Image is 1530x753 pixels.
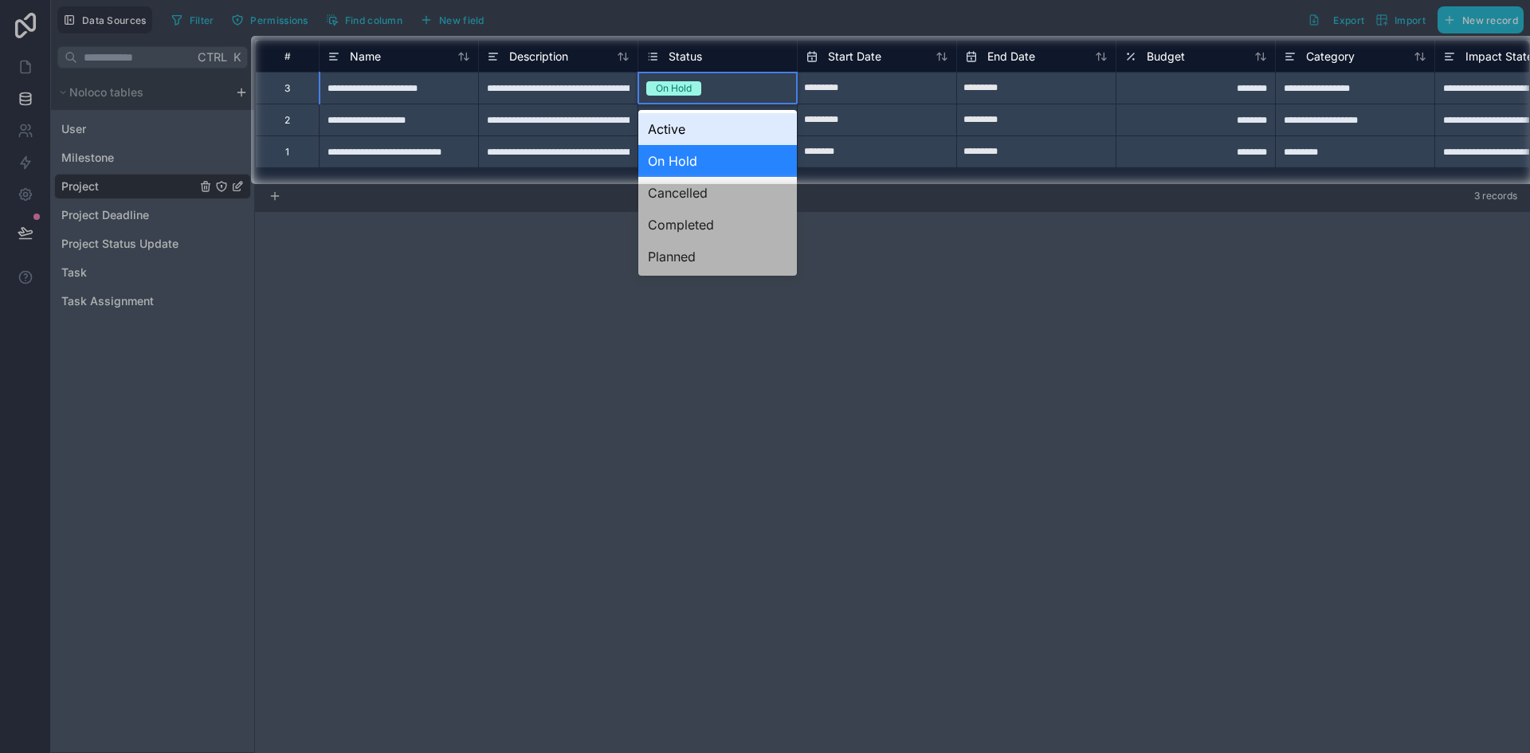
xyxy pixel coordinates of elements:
span: Description [509,49,568,65]
span: Name [350,49,381,65]
iframe: Tooltip [763,184,1022,300]
div: 1 [285,146,289,159]
span: Category [1306,49,1355,65]
div: # [268,50,307,62]
span: Start Date [828,49,881,65]
div: 2 [284,114,290,127]
div: Active [638,113,797,145]
span: Budget [1147,49,1185,65]
div: Cancelled [638,177,797,209]
span: Status [669,49,702,65]
div: On Hold [656,81,692,96]
div: 3 [284,82,290,95]
span: End Date [987,49,1035,65]
div: On Hold [638,145,797,177]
